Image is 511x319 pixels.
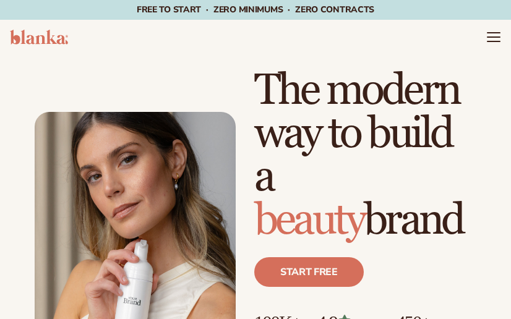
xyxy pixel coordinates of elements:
img: logo [10,30,68,45]
span: Free to start · ZERO minimums · ZERO contracts [137,4,374,15]
h1: The modern way to build a brand [254,69,476,242]
span: beauty [254,194,364,247]
a: Start free [254,257,364,287]
summary: Menu [486,30,501,45]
